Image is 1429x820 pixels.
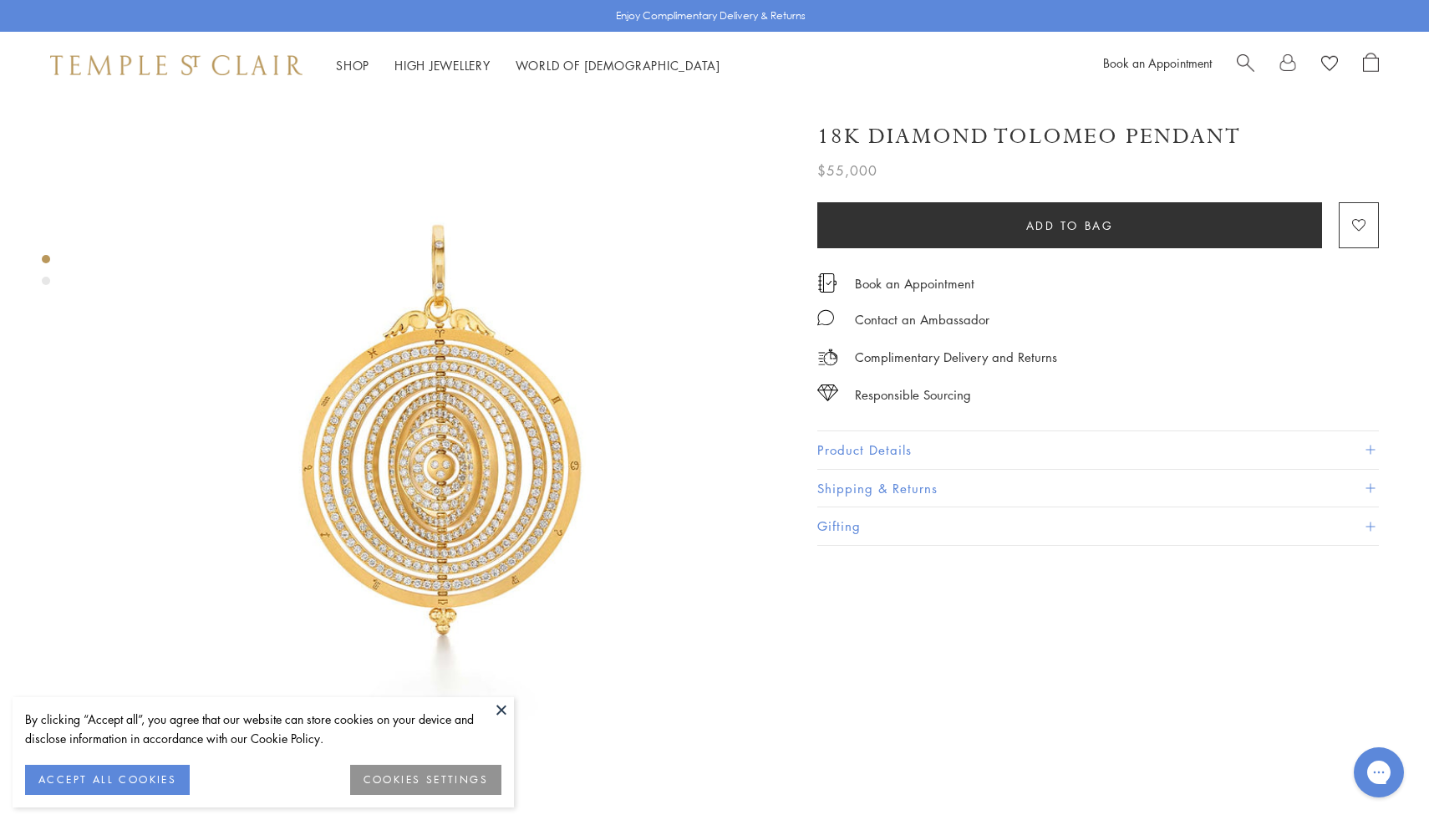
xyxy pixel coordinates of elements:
[1321,53,1338,78] a: View Wishlist
[817,507,1379,545] button: Gifting
[336,57,369,74] a: ShopShop
[50,55,303,75] img: Temple St. Clair
[855,347,1057,368] p: Complimentary Delivery and Returns
[616,8,806,24] p: Enjoy Complimentary Delivery & Returns
[394,57,491,74] a: High JewelleryHigh Jewellery
[817,309,834,326] img: MessageIcon-01_2.svg
[42,251,50,298] div: Product gallery navigation
[1026,216,1114,235] span: Add to bag
[336,55,720,76] nav: Main navigation
[84,99,777,792] img: 18K Diamond Tolomeo Pendant
[25,710,501,748] div: By clicking “Accept all”, you agree that our website can store cookies on your device and disclos...
[855,309,989,330] div: Contact an Ambassador
[1345,741,1412,803] iframe: Gorgias live chat messenger
[817,122,1241,151] h1: 18K Diamond Tolomeo Pendant
[817,470,1379,507] button: Shipping & Returns
[817,347,838,368] img: icon_delivery.svg
[25,765,190,795] button: ACCEPT ALL COOKIES
[855,274,974,293] a: Book an Appointment
[1363,53,1379,78] a: Open Shopping Bag
[817,431,1379,469] button: Product Details
[817,385,838,401] img: icon_sourcing.svg
[1237,53,1254,78] a: Search
[817,160,877,181] span: $55,000
[855,385,971,405] div: Responsible Sourcing
[817,202,1322,248] button: Add to bag
[1103,54,1212,71] a: Book an Appointment
[350,765,501,795] button: COOKIES SETTINGS
[817,273,837,293] img: icon_appointment.svg
[516,57,720,74] a: World of [DEMOGRAPHIC_DATA]World of [DEMOGRAPHIC_DATA]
